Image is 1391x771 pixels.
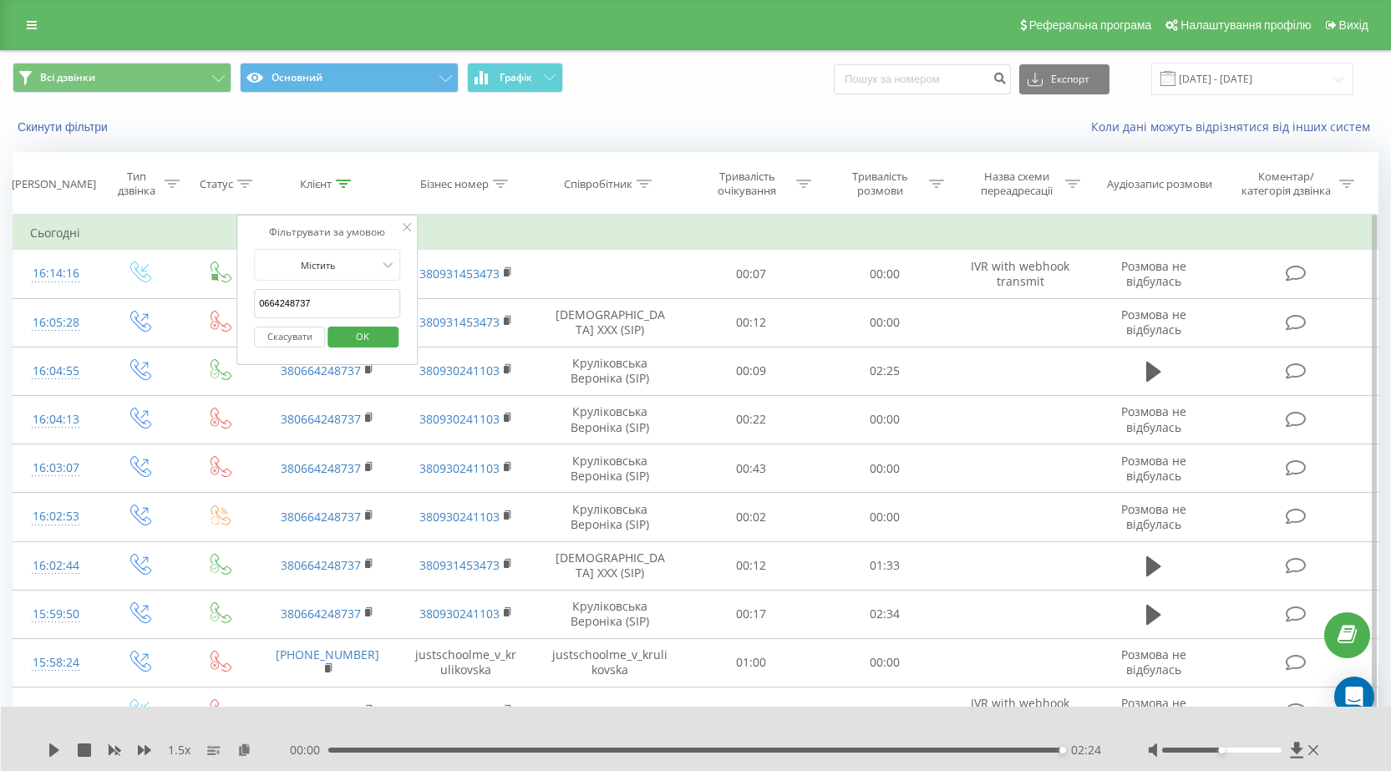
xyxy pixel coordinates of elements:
div: Коментар/категорія дзвінка [1237,170,1335,198]
td: 00:02 [684,493,818,541]
td: 02:34 [818,590,952,638]
a: 380931453473 [419,314,500,330]
a: [PHONE_NUMBER] [276,647,379,662]
div: [PERSON_NAME] [12,177,96,191]
td: 02:25 [818,347,952,395]
div: Аудіозапис розмови [1107,177,1212,191]
div: 16:04:55 [30,355,82,388]
a: 380930241103 [419,606,500,621]
div: 16:14:16 [30,257,82,290]
td: 00:17 [684,687,818,736]
td: 00:43 [684,444,818,493]
span: Розмова не відбулась [1121,258,1186,289]
a: 380664248737 [281,509,361,525]
span: 02:24 [1071,742,1101,758]
span: 1.5 x [168,742,190,758]
button: Експорт [1019,64,1109,94]
span: OK [339,323,386,349]
td: Круліковська Вероніка (SIP) [536,347,685,395]
button: Всі дзвінки [13,63,231,93]
button: OK [327,327,399,347]
a: 380664248737 [281,557,361,573]
div: 16:05:28 [30,307,82,339]
td: Круліковська Вероніка (SIP) [536,444,685,493]
button: Основний [240,63,459,93]
span: Вихід [1339,18,1368,32]
div: 16:03:07 [30,452,82,484]
td: 00:00 [818,298,952,347]
a: 380664248737 [281,606,361,621]
td: Круліковська Вероніка (SIP) [536,493,685,541]
span: Розмова не відбулась [1121,647,1186,677]
div: 15:58:24 [30,647,82,679]
a: 380930241103 [419,460,500,476]
a: 380664248737 [281,363,361,378]
span: Налаштування профілю [1180,18,1311,32]
a: 380930241103 [419,509,500,525]
button: Скасувати [254,327,325,347]
div: Назва схеми переадресації [972,170,1061,198]
td: 00:00 [818,687,952,736]
td: 00:00 [818,395,952,444]
td: Круліковська Вероніка (SIP) [536,590,685,638]
a: 380931453473 [419,266,500,282]
div: Фільтрувати за умовою [254,224,401,241]
a: 380664248737 [281,703,361,719]
button: Скинути фільтри [13,119,116,134]
td: 00:22 [684,395,818,444]
div: Accessibility label [1218,747,1225,753]
div: 16:02:53 [30,500,82,533]
div: Тривалість розмови [835,170,925,198]
span: Розмова не відбулась [1121,501,1186,532]
span: 00:00 [290,742,328,758]
a: 380930241103 [419,363,500,378]
div: 16:04:13 [30,403,82,436]
div: Клієнт [300,177,332,191]
input: Пошук за номером [834,64,1011,94]
td: 00:12 [684,298,818,347]
td: IVR with webhook transmit [951,250,1089,298]
span: Всі дзвінки [40,71,95,84]
td: 00:12 [684,541,818,590]
td: IVR with webhook transmit [951,687,1089,736]
td: justschoolme_v_krulikovska [536,638,685,687]
button: Графік [467,63,563,93]
td: Сьогодні [13,216,1378,250]
a: 380664248737 [281,460,361,476]
td: 01:00 [684,638,818,687]
td: justschoolme_v_krulikovska [397,638,536,687]
td: 00:09 [684,347,818,395]
div: Тривалість очікування [703,170,792,198]
a: 380932337998 [419,703,500,719]
td: 00:00 [818,250,952,298]
div: Бізнес номер [420,177,489,191]
div: Accessibility label [1059,747,1066,753]
span: Розмова не відбулась [1121,403,1186,434]
div: Статус [200,177,233,191]
td: 00:17 [684,590,818,638]
td: 00:07 [684,250,818,298]
span: Реферальна програма [1029,18,1152,32]
div: Open Intercom Messenger [1334,677,1374,717]
td: [DEMOGRAPHIC_DATA] XXX (SIP) [536,541,685,590]
td: Круліковська Вероніка (SIP) [536,395,685,444]
span: Розмова не відбулась [1121,453,1186,484]
td: 00:00 [818,638,952,687]
span: Розмова не відбулась [1121,307,1186,337]
a: 380930241103 [419,411,500,427]
span: Розмова не відбулась [1121,695,1186,726]
div: Тип дзвінка [113,170,160,198]
span: Графік [500,72,532,84]
div: 16:02:44 [30,550,82,582]
a: 380931453473 [419,557,500,573]
td: 00:00 [818,493,952,541]
td: 01:33 [818,541,952,590]
div: Співробітник [564,177,632,191]
td: 00:00 [818,444,952,493]
td: [DEMOGRAPHIC_DATA] XXX (SIP) [536,298,685,347]
a: Коли дані можуть відрізнятися вiд інших систем [1091,119,1378,134]
input: Введіть значення [254,289,401,318]
div: 15:53:37 [30,695,82,728]
div: 15:59:50 [30,598,82,631]
a: 380664248737 [281,411,361,427]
